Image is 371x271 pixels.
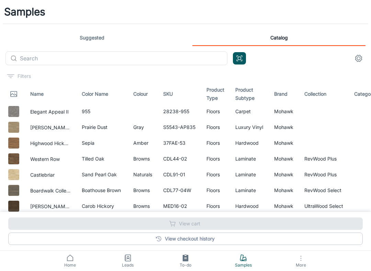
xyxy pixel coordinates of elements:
td: Naturals [128,167,158,182]
span: Samples [218,262,268,268]
span: Home [45,262,95,268]
button: [PERSON_NAME] Cove [30,203,71,210]
th: SKU [158,84,201,104]
button: More [272,251,330,271]
td: Floors [201,151,230,167]
td: Mohawk [269,151,299,167]
td: Sand Pearl Oak [76,167,128,182]
a: Samples [214,251,272,271]
th: Colour [128,84,158,104]
td: Hardwood [230,135,269,151]
td: CDL77-04W [158,182,201,198]
td: Floors [201,182,230,198]
td: RevWood Plus [299,167,349,182]
button: Boardwalk Collective [30,187,71,195]
td: Mohawk [269,182,299,198]
td: Carob Hickory [76,198,128,214]
a: View checkout history [8,233,363,245]
a: To-do [157,251,214,271]
h1: Samples [4,4,45,20]
td: Tilled Oak [76,151,128,167]
th: Name [25,84,76,104]
button: Castlebriar [30,171,55,179]
td: Carpet [230,104,269,119]
td: Laminate [230,151,269,167]
td: Mohawk [269,104,299,119]
th: Product Subtype [230,84,269,104]
td: RevWood Plus [299,151,349,167]
th: Color Name [76,84,128,104]
span: More [276,262,326,268]
td: Browns [128,198,158,214]
svg: Thumbnail [10,90,18,98]
td: Luxury Vinyl [230,119,269,135]
input: Search [20,51,227,65]
td: Laminate [230,182,269,198]
td: Hardwood [230,198,269,214]
td: Sepia [76,135,128,151]
a: Suggested [5,30,179,46]
a: Home [41,251,99,271]
a: Leads [99,251,157,271]
td: CDL44-02 [158,151,201,167]
td: Gray [128,119,158,135]
td: Floors [201,198,230,214]
td: Floors [201,135,230,151]
td: Browns [128,182,158,198]
td: Browns [128,151,158,167]
td: RevWood Select [299,182,349,198]
button: Elegant Appeal II [30,108,69,116]
td: Mohawk [269,198,299,214]
td: Prairie Dust [76,119,128,135]
td: 37FAE-53 [158,135,201,151]
td: 955 [76,104,128,119]
th: Brand [269,84,299,104]
button: Open QR code scanner [233,52,246,64]
td: Boathouse Brown [76,182,128,198]
td: Floors [201,167,230,182]
td: Floors [201,119,230,135]
button: Western Row [30,155,60,163]
td: Laminate [230,167,269,182]
td: S5543-AP835 [158,119,201,135]
td: Mohawk [269,135,299,151]
th: Product Type [201,84,230,104]
button: Highwood Hickory Cn [30,140,71,147]
td: CDL91-01 [158,167,201,182]
td: UltraWood Select [299,198,349,214]
td: Amber [128,135,158,151]
button: settings [352,51,366,65]
td: 28238-955 [158,104,201,119]
button: [PERSON_NAME] 2Mm Vx-Sg [30,124,71,131]
span: Leads [103,262,153,268]
span: To-do [161,262,210,268]
td: MED16-02 [158,198,201,214]
a: Catalog [192,30,366,46]
th: Collection [299,84,349,104]
td: Mohawk [269,167,299,182]
td: Mohawk [269,119,299,135]
td: Floors [201,104,230,119]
